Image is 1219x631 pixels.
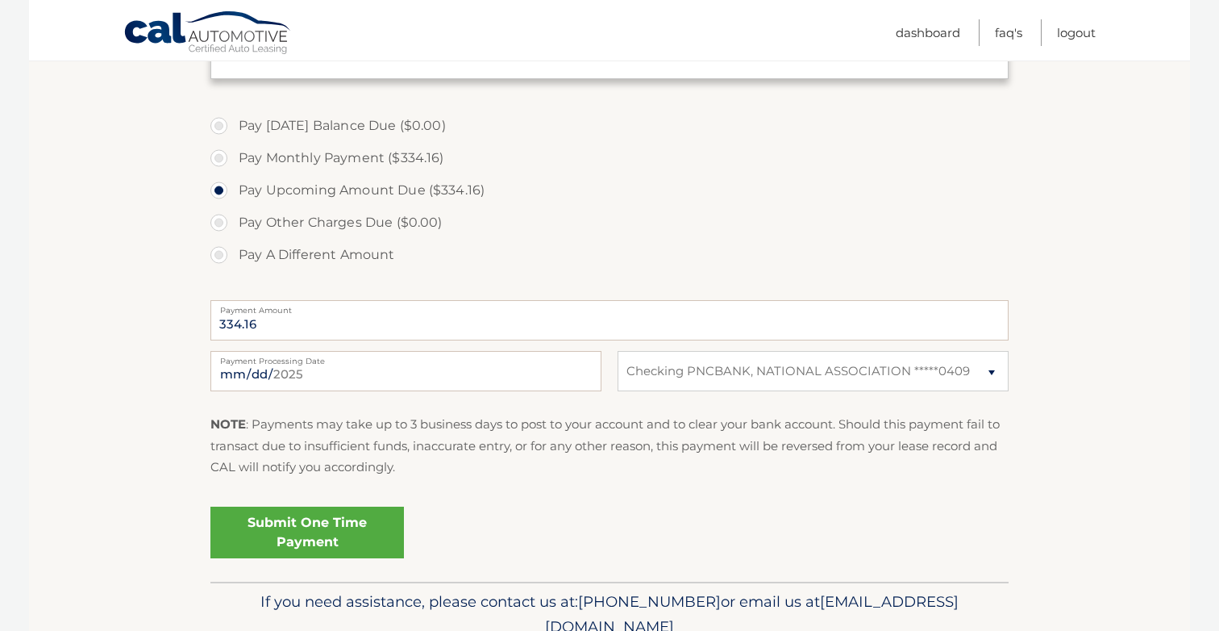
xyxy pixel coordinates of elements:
label: Pay A Different Amount [210,239,1009,271]
label: Pay Other Charges Due ($0.00) [210,207,1009,239]
label: Pay Upcoming Amount Due ($334.16) [210,174,1009,207]
a: Cal Automotive [123,10,293,57]
label: Pay Monthly Payment ($334.16) [210,142,1009,174]
a: Submit One Time Payment [210,507,404,558]
label: Payment Processing Date [210,351,601,364]
label: Pay [DATE] Balance Due ($0.00) [210,110,1009,142]
input: Payment Date [210,351,601,391]
a: FAQ's [995,19,1022,46]
span: [PHONE_NUMBER] [578,592,721,611]
a: Dashboard [896,19,960,46]
label: Payment Amount [210,300,1009,313]
a: Logout [1057,19,1096,46]
input: Payment Amount [210,300,1009,341]
p: : Payments may take up to 3 business days to post to your account and to clear your bank account.... [210,414,1009,478]
strong: NOTE [210,416,246,432]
